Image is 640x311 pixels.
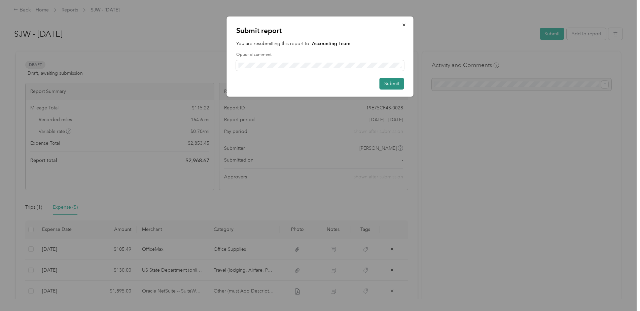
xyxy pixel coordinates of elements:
[236,26,404,35] p: Submit report
[602,273,640,311] iframe: Everlance-gr Chat Button Frame
[236,52,404,58] label: Optional comment
[236,40,404,47] p: You are resubmitting this report to:
[380,78,404,90] button: Submit
[312,41,350,46] strong: Accounting Team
